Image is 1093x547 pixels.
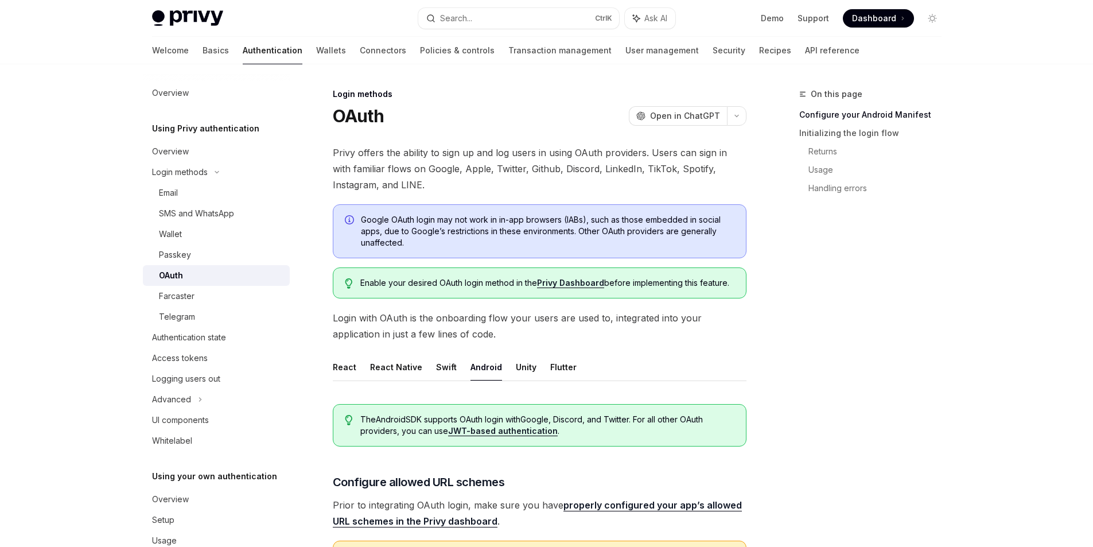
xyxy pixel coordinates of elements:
div: Email [159,186,178,200]
span: Google OAuth login may not work in in-app browsers (IABs), such as those embedded in social apps,... [361,214,734,249]
div: Overview [152,145,189,158]
a: Authentication state [143,327,290,348]
a: Initializing the login flow [799,124,951,142]
button: Toggle dark mode [923,9,942,28]
button: Ask AI [625,8,675,29]
a: Welcome [152,37,189,64]
a: UI components [143,410,290,430]
button: Flutter [550,354,577,381]
svg: Tip [345,415,353,425]
button: Android [470,354,502,381]
a: Wallet [143,224,290,245]
a: Dashboard [843,9,914,28]
a: Security [713,37,745,64]
div: Whitelabel [152,434,192,448]
div: Passkey [159,248,191,262]
a: Recipes [759,37,791,64]
div: Search... [440,11,472,25]
span: On this page [811,87,862,101]
span: Dashboard [852,13,896,24]
svg: Info [345,215,356,227]
div: Overview [152,86,189,100]
a: Overview [143,141,290,162]
a: Demo [761,13,784,24]
a: Transaction management [508,37,612,64]
h5: Using Privy authentication [152,122,259,135]
span: Prior to integrating OAuth login, make sure you have . [333,497,746,529]
a: Access tokens [143,348,290,368]
a: Authentication [243,37,302,64]
div: SMS and WhatsApp [159,207,234,220]
a: Configure your Android Manifest [799,106,951,124]
a: Whitelabel [143,430,290,451]
a: Support [798,13,829,24]
h1: OAuth [333,106,384,126]
button: Unity [516,354,536,381]
a: Setup [143,510,290,530]
div: Farcaster [159,289,195,303]
button: Swift [436,354,457,381]
div: Login methods [333,88,746,100]
a: OAuth [143,265,290,286]
a: Handling errors [808,179,951,197]
div: Telegram [159,310,195,324]
button: React [333,354,356,381]
a: User management [625,37,699,64]
a: API reference [805,37,859,64]
svg: Tip [345,278,353,289]
span: The Android SDK supports OAuth login with Google, Discord, and Twitter . For all other OAuth prov... [360,414,734,437]
a: SMS and WhatsApp [143,203,290,224]
div: Wallet [159,227,182,241]
span: Configure allowed URL schemes [333,474,505,490]
a: Returns [808,142,951,161]
a: JWT-based authentication [448,426,558,436]
a: Email [143,183,290,203]
div: Logging users out [152,372,220,386]
a: Overview [143,489,290,510]
a: Wallets [316,37,346,64]
div: Login methods [152,165,208,179]
button: React Native [370,354,422,381]
div: UI components [152,413,209,427]
a: Logging users out [143,368,290,389]
span: Privy offers the ability to sign up and log users in using OAuth providers. Users can sign in wit... [333,145,746,193]
span: Login with OAuth is the onboarding flow your users are used to, integrated into your application ... [333,310,746,342]
a: Basics [203,37,229,64]
div: Setup [152,513,174,527]
a: Overview [143,83,290,103]
div: Overview [152,492,189,506]
div: OAuth [159,269,183,282]
a: Connectors [360,37,406,64]
a: Farcaster [143,286,290,307]
button: Search...CtrlK [418,8,619,29]
span: Open in ChatGPT [650,110,720,122]
div: Advanced [152,393,191,406]
a: Privy Dashboard [537,278,604,288]
span: Ask AI [644,13,667,24]
div: Access tokens [152,351,208,365]
span: Ctrl K [595,14,612,23]
a: Telegram [143,307,290,327]
a: Passkey [143,245,290,265]
span: Enable your desired OAuth login method in the before implementing this feature. [360,277,734,289]
button: Open in ChatGPT [629,106,727,126]
div: Authentication state [152,331,226,344]
a: Usage [808,161,951,179]
img: light logo [152,10,223,26]
h5: Using your own authentication [152,470,277,483]
a: Policies & controls [420,37,495,64]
